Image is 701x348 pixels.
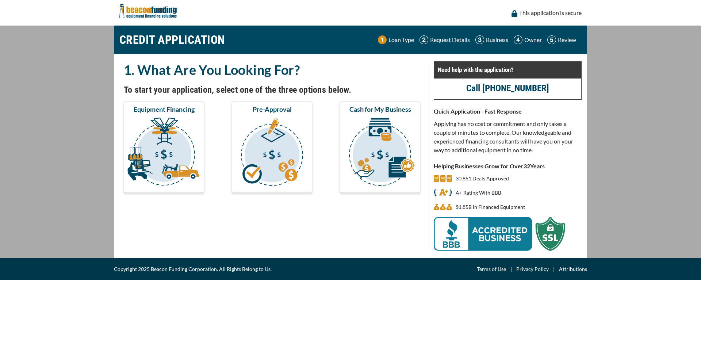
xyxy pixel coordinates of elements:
span: Pre-Approval [253,105,292,114]
img: Step 4 [514,35,522,44]
img: lock icon to convery security [512,10,517,17]
span: 32 [524,162,530,169]
button: Pre-Approval [232,102,312,193]
p: A+ Rating With BBB [456,188,501,197]
p: Need help with the application? [438,65,578,74]
p: Applying has no cost or commitment and only takes a couple of minutes to complete. Our knowledgea... [434,119,582,154]
img: Pre-Approval [233,116,311,190]
p: 30,851 Deals Approved [456,174,509,183]
img: Cash for My Business [341,116,419,190]
a: Privacy Policy [516,265,549,274]
a: Call [PHONE_NUMBER] [466,83,549,93]
button: Equipment Financing [124,102,204,193]
p: Review [558,35,576,44]
span: Equipment Financing [134,105,195,114]
p: Helping Businesses Grow for Over Years [434,162,582,171]
img: Step 3 [475,35,484,44]
p: Quick Application - Fast Response [434,107,582,116]
p: Request Details [430,35,470,44]
p: Loan Type [388,35,414,44]
p: Owner [524,35,542,44]
img: Step 1 [378,35,387,44]
span: | [549,265,559,274]
a: Attributions [559,265,587,274]
a: Terms of Use [477,265,506,274]
span: Cash for My Business [349,105,411,114]
span: Copyright 2025 Beacon Funding Corporation. All Rights Belong to Us. [114,265,272,274]
h4: To start your application, select one of the three options below. [124,84,420,96]
h2: 1. What Are You Looking For? [124,61,420,78]
img: BBB Acredited Business and SSL Protection [434,217,565,251]
img: Step 2 [420,35,428,44]
img: Equipment Financing [125,116,203,190]
p: Business [486,35,508,44]
p: This application is secure [519,8,582,17]
h1: CREDIT APPLICATION [119,29,225,50]
span: | [506,265,516,274]
button: Cash for My Business [340,102,420,193]
img: Step 5 [547,35,556,44]
p: $1,851,096,869 in Financed Equipment [456,203,525,211]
